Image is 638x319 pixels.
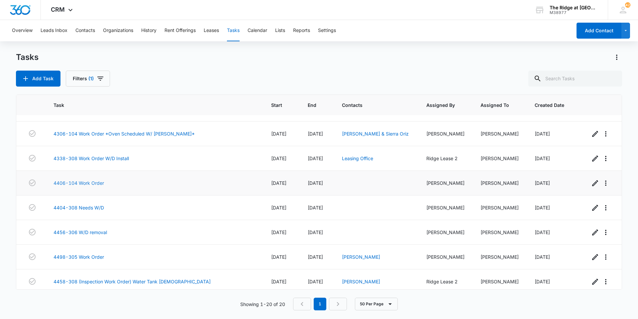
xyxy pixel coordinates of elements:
a: [PERSON_NAME] & Sierra Oriz [342,131,409,137]
span: Assigned To [480,102,509,109]
span: [DATE] [271,156,286,161]
button: Filters(1) [66,71,110,87]
div: [PERSON_NAME] [480,179,519,186]
span: (1) [88,76,94,81]
span: [DATE] [271,279,286,284]
span: [DATE] [308,156,323,161]
span: Task [53,102,246,109]
nav: Pagination [293,298,347,310]
span: Contacts [342,102,401,109]
div: [PERSON_NAME] [426,179,465,186]
a: Leasing Office [342,156,373,161]
span: [DATE] [535,180,550,186]
span: [DATE] [535,254,550,260]
button: Tasks [227,20,240,41]
h1: Tasks [16,52,39,62]
div: [PERSON_NAME] [426,204,465,211]
div: [PERSON_NAME] [480,155,519,162]
span: [DATE] [271,180,286,186]
a: 4406-104 Work Order [53,179,104,186]
div: notifications count [625,2,630,8]
button: Rent Offerings [164,20,196,41]
span: Start [271,102,282,109]
button: Settings [318,20,336,41]
span: End [308,102,316,109]
div: [PERSON_NAME] [480,229,519,236]
div: account id [550,10,598,15]
span: [DATE] [535,205,550,210]
span: [DATE] [308,205,323,210]
a: [PERSON_NAME] [342,279,380,284]
a: 4338-308 Work Order W/D Install [53,155,129,162]
span: [DATE] [271,131,286,137]
span: [DATE] [271,254,286,260]
button: History [141,20,157,41]
span: 42 [625,2,630,8]
a: 4498-305 Work Order [53,253,104,260]
button: Add Contact [577,23,621,39]
span: [DATE] [308,229,323,235]
a: 4404-308 Needs W/D [53,204,104,211]
a: 4306-104 Work Order *Oven Scheduled W/ [PERSON_NAME]* [53,130,195,137]
button: Contacts [75,20,95,41]
div: [PERSON_NAME] [426,130,465,137]
div: [PERSON_NAME] [480,253,519,260]
span: [DATE] [308,254,323,260]
a: 4458-308 (Inspection Work Order) Water Tank [DEMOGRAPHIC_DATA] [53,278,211,285]
span: [DATE] [535,156,550,161]
button: Organizations [103,20,133,41]
span: Created Date [535,102,564,109]
span: [DATE] [535,131,550,137]
em: 1 [314,298,326,310]
div: [PERSON_NAME] [480,130,519,137]
span: [DATE] [308,180,323,186]
button: Lists [275,20,285,41]
a: [PERSON_NAME] [342,254,380,260]
button: Leases [204,20,219,41]
span: [DATE] [308,279,323,284]
div: [PERSON_NAME] [426,229,465,236]
span: [DATE] [308,131,323,137]
div: [PERSON_NAME] [480,278,519,285]
span: [DATE] [535,279,550,284]
button: Actions [611,52,622,63]
button: 50 Per Page [355,298,398,310]
button: Calendar [248,20,267,41]
div: Ridge Lease 2 [426,155,465,162]
span: [DATE] [535,229,550,235]
div: [PERSON_NAME] [480,204,519,211]
button: Reports [293,20,310,41]
button: Add Task [16,71,60,87]
input: Search Tasks [528,71,622,87]
a: 4456-306 W/D removal [53,229,107,236]
div: Ridge Lease 2 [426,278,465,285]
span: Assigned By [426,102,455,109]
button: Overview [12,20,33,41]
span: [DATE] [271,205,286,210]
div: account name [550,5,598,10]
span: CRM [51,6,65,13]
span: [DATE] [271,229,286,235]
button: Leads Inbox [41,20,67,41]
p: Showing 1-20 of 20 [240,301,285,308]
div: [PERSON_NAME] [426,253,465,260]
